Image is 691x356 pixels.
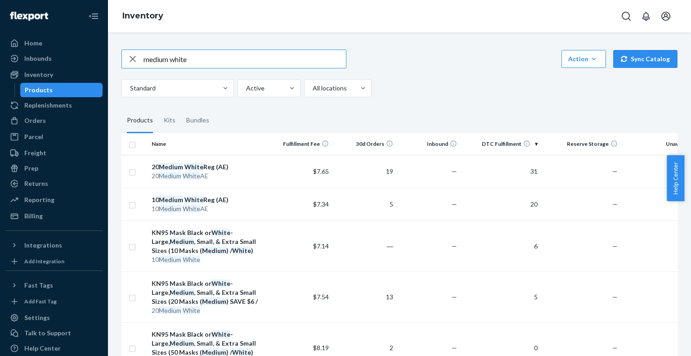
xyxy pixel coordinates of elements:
[313,167,329,175] span: $7.65
[313,242,329,250] span: $7.14
[202,247,226,254] em: Medium
[127,108,153,133] div: Products
[184,163,203,171] em: White
[313,344,329,351] span: $8.19
[211,279,230,287] em: White
[332,221,397,271] td: ―
[461,155,541,188] td: 31
[164,108,175,133] div: Kits
[159,172,181,180] em: Medium
[5,161,103,176] a: Prep
[24,257,64,265] div: Add Integration
[5,209,103,223] a: Billing
[5,68,103,82] a: Inventory
[159,256,181,263] em: Medium
[5,341,103,356] a: Help Center
[5,130,103,144] a: Parcel
[617,7,635,25] button: Open Search Box
[183,172,200,180] em: White
[129,84,130,93] input: Standard
[637,7,655,25] button: Open notifications
[159,306,181,314] em: Medium
[159,163,183,171] em: Medium
[159,205,181,212] em: Medium
[152,255,265,264] div: 10
[24,164,38,173] div: Prep
[657,7,675,25] button: Open account menu
[613,50,678,68] button: Sync Catalog
[634,329,682,351] iframe: Opens a widget where you can chat to one of our agents
[159,196,183,203] em: Medium
[115,3,171,29] ol: breadcrumbs
[5,146,103,160] a: Freight
[461,188,541,221] td: 20
[452,167,457,175] span: —
[332,271,397,322] td: 13
[24,281,53,290] div: Fast Tags
[152,204,265,213] div: 10 AE
[152,195,265,204] div: 10 Reg (AE)
[313,200,329,208] span: $7.34
[24,344,61,353] div: Help Center
[85,7,103,25] button: Close Navigation
[24,212,43,221] div: Billing
[152,228,265,255] div: KN95 Mask Black or - Large, , Small, & Extra Small Sizes (10 Masks ( ) / )
[667,155,684,201] button: Help Center
[612,344,618,351] span: —
[152,171,265,180] div: 20 AE
[5,326,103,340] button: Talk to Support
[152,162,265,171] div: 20 Reg (AE)
[10,12,48,21] img: Flexport logo
[25,86,53,95] div: Products
[184,196,203,203] em: White
[332,133,397,155] th: 30d Orders
[211,229,230,236] em: White
[461,271,541,322] td: 5
[24,313,50,322] div: Settings
[170,339,194,347] em: Medium
[332,188,397,221] td: 5
[5,98,103,113] a: Replenishments
[452,200,457,208] span: —
[170,238,194,245] em: Medium
[24,132,43,141] div: Parcel
[5,176,103,191] a: Returns
[461,133,541,155] th: DTC Fulfillment
[183,205,200,212] em: White
[232,348,251,356] em: White
[5,296,103,307] a: Add Fast Tag
[24,149,46,158] div: Freight
[24,241,62,250] div: Integrations
[148,133,268,155] th: Name
[152,306,265,315] div: 20
[452,242,457,250] span: —
[612,200,618,208] span: —
[269,133,333,155] th: Fulfillment Fee
[313,293,329,301] span: $7.54
[20,83,103,97] a: Products
[245,84,246,93] input: Active
[561,50,606,68] button: Action
[612,293,618,301] span: —
[183,256,200,263] em: White
[211,330,230,338] em: White
[152,279,265,306] div: KN95 Mask Black or - Large, , Small, & Extra Small Sizes (20 Masks ( ) SAVE $6 /
[452,344,457,351] span: —
[612,167,618,175] span: —
[5,113,103,128] a: Orders
[5,256,103,267] a: Add Integration
[612,242,618,250] span: —
[541,133,621,155] th: Reserve Storage
[24,179,48,188] div: Returns
[24,329,71,338] div: Talk to Support
[24,54,52,63] div: Inbounds
[183,306,200,314] em: White
[397,133,461,155] th: Inbound
[122,11,163,21] a: Inventory
[186,108,209,133] div: Bundles
[144,50,346,68] input: Search inventory by name or sku
[461,221,541,271] td: 6
[5,51,103,66] a: Inbounds
[332,155,397,188] td: 19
